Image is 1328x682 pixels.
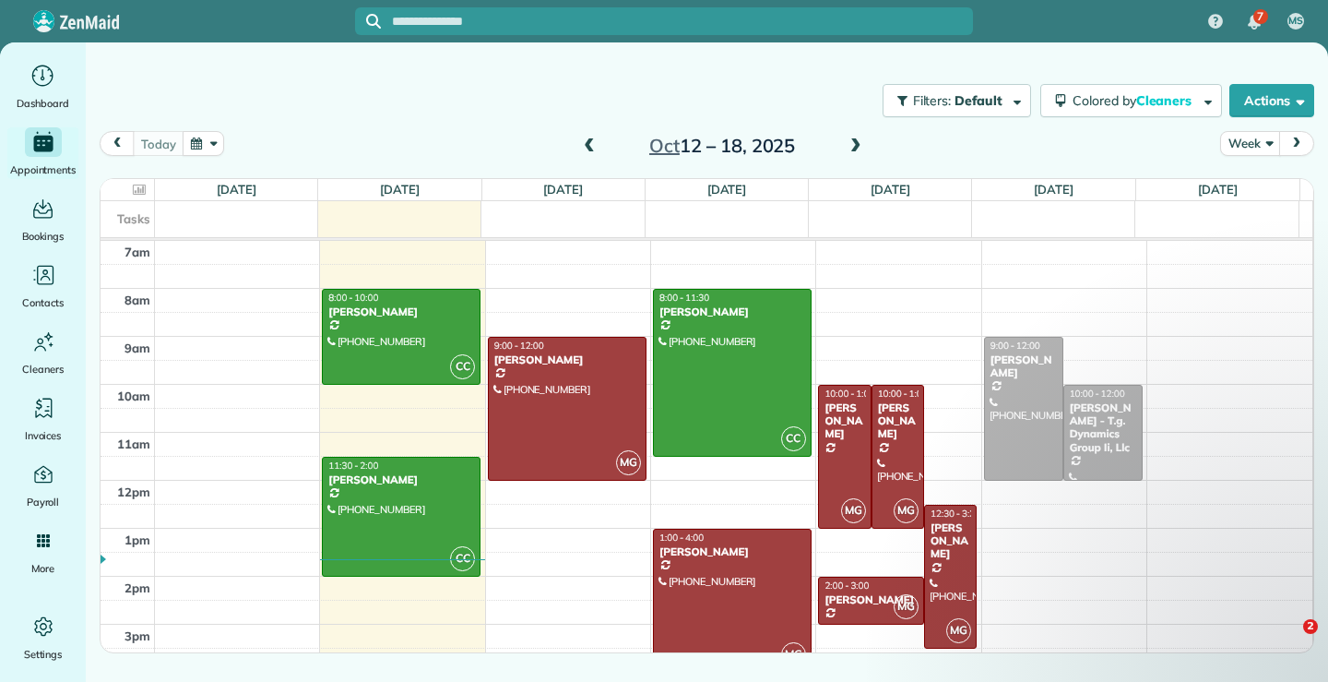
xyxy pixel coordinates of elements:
span: CC [450,354,475,379]
div: [PHONE_NUMBER] [824,624,919,650]
button: Filters: Default [883,84,1031,117]
div: [PERSON_NAME] [930,521,971,561]
div: 7 unread notifications [1235,2,1274,42]
span: Filters: [913,92,952,109]
a: [DATE] [217,182,256,197]
a: Bookings [7,194,78,245]
button: next [1279,131,1314,156]
a: Cleaners [7,327,78,378]
span: Colored by [1073,92,1198,109]
span: 7am [125,245,150,259]
span: 3pm [125,628,150,643]
a: [DATE] [543,182,583,197]
span: 10:00 - 12:00 [1070,388,1125,400]
span: MG [841,498,866,523]
div: [PERSON_NAME] [658,305,806,318]
iframe: Intercom live chat [1265,619,1310,664]
span: MS [1288,14,1303,29]
span: 10:00 - 1:00 [824,388,874,400]
span: 10am [117,389,150,403]
div: [PERSON_NAME] [658,545,806,558]
a: Appointments [7,127,78,179]
span: 11:30 - 2:00 [328,460,378,472]
a: [DATE] [871,182,910,197]
a: [DATE] [1198,182,1238,197]
span: CC [781,426,806,451]
span: 8:00 - 11:30 [659,292,709,304]
span: 2pm [125,580,150,595]
span: MG [616,450,641,475]
button: prev [100,131,135,156]
a: Settings [7,612,78,664]
a: [DATE] [380,182,420,197]
div: [PERSON_NAME] [877,401,919,441]
button: Colored byCleaners [1040,84,1222,117]
button: Actions [1229,84,1314,117]
span: MG [894,594,919,619]
span: Tasks [117,211,150,226]
a: Invoices [7,393,78,445]
span: Bookings [22,227,65,245]
span: 11am [117,437,150,451]
span: Contacts [22,293,64,312]
span: 9:00 - 12:00 [990,340,1040,352]
a: Payroll [7,460,78,511]
span: 7 [1257,9,1263,24]
span: 2 [1303,619,1318,634]
div: [PERSON_NAME] [327,305,475,318]
a: Filters: Default [873,84,1031,117]
span: Invoices [25,426,62,445]
span: 10:00 - 1:00 [878,388,928,400]
a: Contacts [7,260,78,312]
span: 1:00 - 4:00 [659,532,704,544]
a: [DATE] [1034,182,1073,197]
h2: 12 – 18, 2025 [607,136,837,156]
a: [DATE] [707,182,747,197]
div: [PERSON_NAME] [493,353,641,366]
svg: Focus search [366,14,381,29]
button: Focus search [355,14,381,29]
span: Default [954,92,1003,109]
span: Payroll [27,493,60,511]
span: 8:00 - 10:00 [328,292,378,304]
div: [PERSON_NAME] [327,473,475,486]
span: MG [946,618,971,643]
span: 1pm [125,532,150,547]
span: More [31,559,54,578]
a: Dashboard [7,61,78,113]
div: [PERSON_NAME] [990,353,1058,380]
div: [PERSON_NAME] [824,593,919,606]
div: [PERSON_NAME] [824,401,865,441]
button: Week [1220,131,1280,156]
span: 12pm [117,485,150,499]
span: MG [894,498,919,523]
span: 12:30 - 3:30 [931,508,980,520]
span: Dashboard [17,94,69,113]
span: 2:00 - 3:00 [824,580,869,592]
div: [PERSON_NAME] - T.g. Dynamics Group Ii, Llc [1069,401,1137,455]
span: 9am [125,341,150,355]
span: 8am [125,293,150,307]
span: MG [781,642,806,667]
span: Appointments [10,161,77,179]
span: Cleaners [1136,92,1195,109]
span: CC [450,546,475,571]
button: today [133,131,184,156]
span: Settings [24,645,63,664]
span: Oct [649,134,680,157]
span: 9:00 - 12:00 [494,340,544,352]
span: Cleaners [22,360,64,378]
